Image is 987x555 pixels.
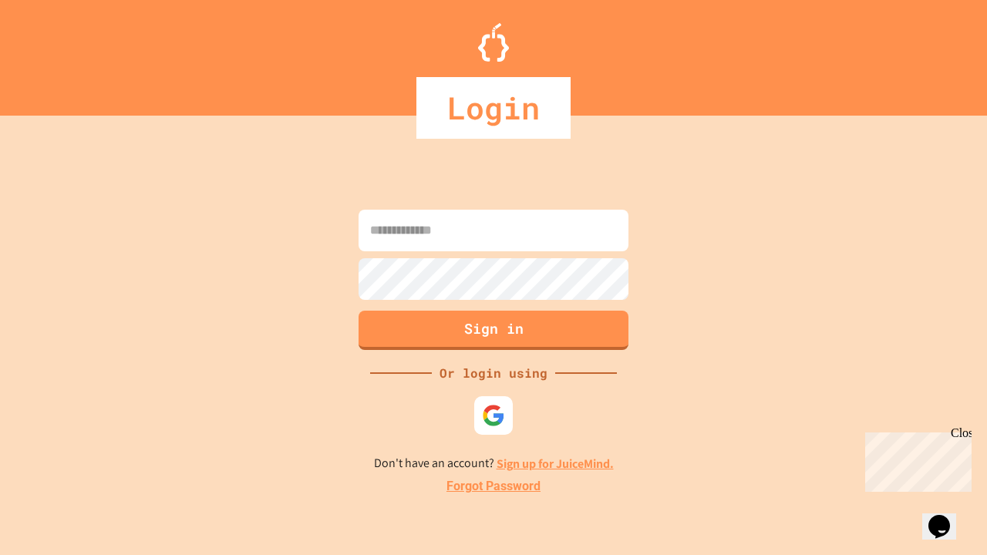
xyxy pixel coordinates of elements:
a: Forgot Password [446,477,541,496]
iframe: chat widget [922,493,972,540]
button: Sign in [359,311,628,350]
div: Login [416,77,571,139]
img: Logo.svg [478,23,509,62]
img: google-icon.svg [482,404,505,427]
iframe: chat widget [859,426,972,492]
div: Or login using [432,364,555,382]
p: Don't have an account? [374,454,614,473]
div: Chat with us now!Close [6,6,106,98]
a: Sign up for JuiceMind. [497,456,614,472]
